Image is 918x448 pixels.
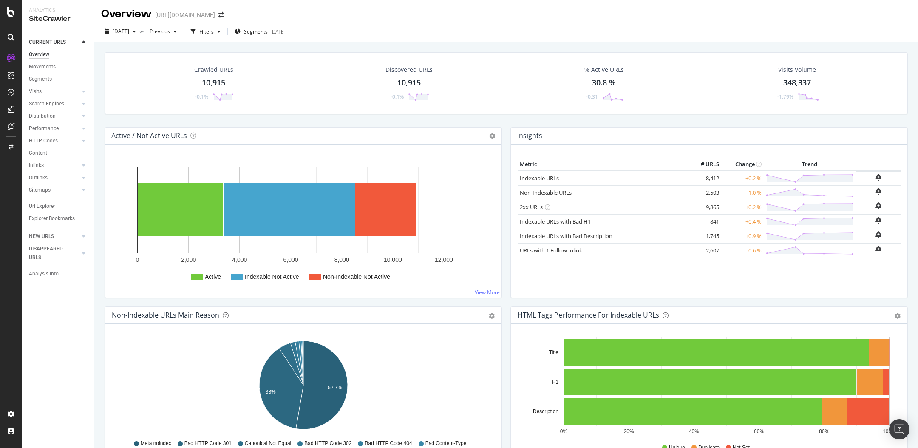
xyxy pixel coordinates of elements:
[721,214,764,229] td: +0.4 %
[29,7,87,14] div: Analytics
[29,50,49,59] div: Overview
[520,247,582,254] a: URLs with 1 Follow Inlink
[112,311,219,319] div: Non-Indexable URLs Main Reason
[517,130,542,142] h4: Insights
[29,87,42,96] div: Visits
[113,28,129,35] span: 2025 Sep. 10th
[29,244,72,262] div: DISAPPEARED URLS
[687,185,721,200] td: 2,503
[520,218,591,225] a: Indexable URLs with Bad H1
[323,273,390,280] text: Non-Indexable Not Active
[29,161,44,170] div: Inlinks
[883,428,896,434] text: 100%
[721,185,764,200] td: -1.0 %
[365,440,412,447] span: Bad HTTP Code 404
[141,440,171,447] span: Meta noindex
[397,77,421,88] div: 10,915
[29,112,56,121] div: Distribution
[29,87,79,96] a: Visits
[819,428,829,434] text: 80%
[29,112,79,121] a: Distribution
[687,200,721,214] td: 9,865
[29,50,88,59] a: Overview
[475,289,500,296] a: View More
[146,28,170,35] span: Previous
[112,337,495,436] svg: A chart.
[777,93,793,100] div: -1.79%
[520,203,543,211] a: 2xx URLs
[29,75,52,84] div: Segments
[29,186,79,195] a: Sitemaps
[181,256,196,263] text: 2,000
[29,124,79,133] a: Performance
[29,269,59,278] div: Analysis Info
[136,256,139,263] text: 0
[29,202,55,211] div: Url Explorer
[29,202,88,211] a: Url Explorer
[895,313,901,319] div: gear
[29,232,54,241] div: NEW URLS
[231,25,289,38] button: Segments[DATE]
[489,133,495,139] i: Options
[29,14,87,24] div: SiteCrawler
[29,173,79,182] a: Outlinks
[195,93,208,100] div: -0.1%
[101,25,139,38] button: [DATE]
[518,311,659,319] div: HTML Tags Performance for Indexable URLs
[29,149,88,158] a: Content
[194,65,233,74] div: Crawled URLs
[518,337,901,436] svg: A chart.
[111,130,187,142] h4: Active / Not Active URLs
[266,389,276,395] text: 38%
[783,77,811,88] div: 348,337
[520,232,612,240] a: Indexable URLs with Bad Description
[29,161,79,170] a: Inlinks
[245,273,299,280] text: Indexable Not Active
[146,25,180,38] button: Previous
[184,440,232,447] span: Bad HTTP Code 301
[29,136,79,145] a: HTTP Codes
[721,243,764,258] td: -0.6 %
[29,75,88,84] a: Segments
[29,124,59,133] div: Performance
[687,214,721,229] td: 841
[270,28,286,35] div: [DATE]
[29,214,88,223] a: Explorer Bookmarks
[244,28,268,35] span: Segments
[328,385,342,391] text: 52.7%
[689,428,699,434] text: 40%
[29,38,66,47] div: CURRENT URLS
[489,313,495,319] div: gear
[218,12,224,18] div: arrow-right-arrow-left
[101,7,152,21] div: Overview
[29,186,51,195] div: Sitemaps
[875,188,881,195] div: bell-plus
[552,379,559,385] text: H1
[29,99,79,108] a: Search Engines
[687,171,721,186] td: 8,412
[29,136,58,145] div: HTTP Codes
[584,65,624,74] div: % Active URLs
[29,149,47,158] div: Content
[889,419,909,439] div: Open Intercom Messenger
[187,25,224,38] button: Filters
[435,256,453,263] text: 12,000
[232,256,247,263] text: 4,000
[29,62,56,71] div: Movements
[875,246,881,252] div: bell-plus
[29,173,48,182] div: Outlinks
[687,243,721,258] td: 2,607
[764,158,856,171] th: Trend
[29,244,79,262] a: DISAPPEARED URLS
[29,214,75,223] div: Explorer Bookmarks
[520,189,572,196] a: Non-Indexable URLs
[384,256,402,263] text: 10,000
[139,28,146,35] span: vs
[385,65,433,74] div: Discovered URLs
[304,440,351,447] span: Bad HTTP Code 302
[520,174,559,182] a: Indexable URLs
[687,158,721,171] th: # URLS
[29,62,88,71] a: Movements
